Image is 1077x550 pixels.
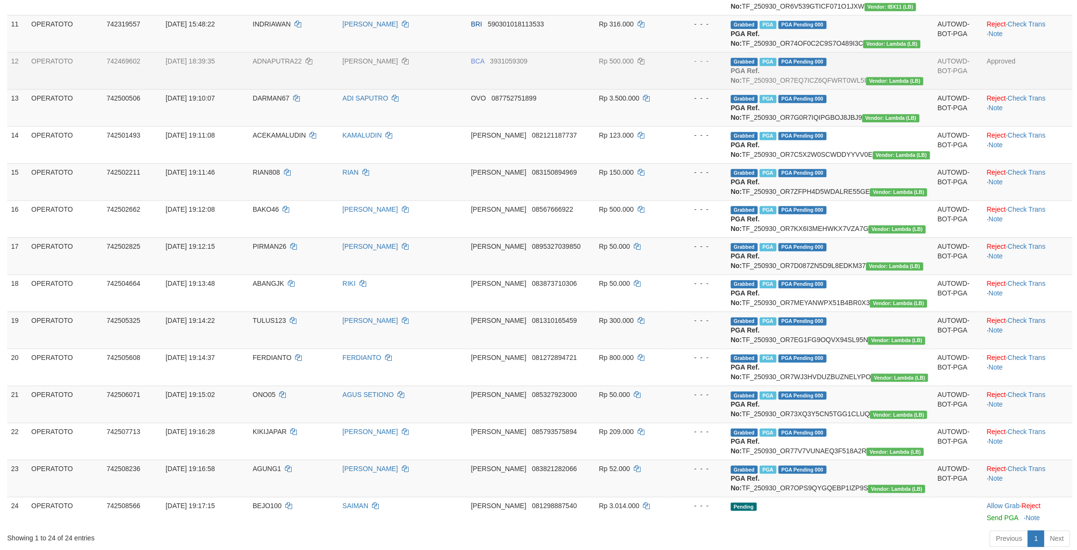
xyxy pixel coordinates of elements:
[871,373,928,382] span: Vendor URL: https://dashboard.q2checkout.com/secure
[106,317,140,324] span: 742505325
[166,205,215,213] span: [DATE] 19:12:08
[599,428,633,435] span: Rp 209.000
[778,206,826,214] span: PGA Pending
[987,243,1006,250] a: Reject
[987,131,1006,139] a: Reject
[727,200,934,237] td: TF_250930_OR7KX6I3MEHWKX7VZA7G
[532,354,577,361] span: Copy 081272894721 to clipboard
[471,280,526,287] span: [PERSON_NAME]
[342,94,388,102] a: ADI SAPUTRO
[731,95,757,103] span: Grabbed
[166,317,215,324] span: [DATE] 19:14:22
[471,502,526,510] span: [PERSON_NAME]
[731,169,757,177] span: Grabbed
[731,363,759,381] b: PGA Ref. No:
[599,465,630,473] span: Rp 52.000
[870,188,927,196] span: Vendor URL: https://dashboard.q2checkout.com/secure
[342,502,368,510] a: SAIMAN
[778,21,826,29] span: PGA Pending
[253,465,281,473] span: AGUNG1
[731,141,759,158] b: PGA Ref. No:
[983,274,1072,311] td: · ·
[934,422,983,460] td: AUTOWD-BOT-PGA
[106,502,140,510] span: 742508566
[674,353,723,362] div: - - -
[7,422,27,460] td: 22
[7,237,27,274] td: 17
[1007,243,1045,250] a: Check Trans
[599,94,639,102] span: Rp 3.500.000
[342,317,397,324] a: [PERSON_NAME]
[1026,514,1040,522] a: Note
[342,354,381,361] a: FERDIANTO
[7,163,27,200] td: 15
[253,57,302,65] span: ADNAPUTRA22
[487,20,544,28] span: Copy 590301018113533 to clipboard
[1007,354,1045,361] a: Check Trans
[934,348,983,385] td: AUTOWD-BOT-PGA
[988,178,1003,186] a: Note
[988,141,1003,149] a: Note
[106,280,140,287] span: 742504664
[934,126,983,163] td: AUTOWD-BOT-PGA
[778,317,826,325] span: PGA Pending
[727,15,934,52] td: TF_250930_OR74OF0C2C9S7O489I3C
[27,126,103,163] td: OPERATOTO
[342,391,394,398] a: AGUS SETIONO
[471,465,526,473] span: [PERSON_NAME]
[471,94,486,102] span: OVO
[27,422,103,460] td: OPERATOTO
[27,200,103,237] td: OPERATOTO
[731,132,757,140] span: Grabbed
[731,206,757,214] span: Grabbed
[934,311,983,348] td: AUTOWD-BOT-PGA
[532,465,577,473] span: Copy 083821282066 to clipboard
[731,21,757,29] span: Grabbed
[674,316,723,325] div: - - -
[599,280,630,287] span: Rp 50.000
[983,200,1072,237] td: · ·
[731,178,759,195] b: PGA Ref. No:
[759,391,776,399] span: Marked by bfgprasetyo
[166,280,215,287] span: [DATE] 19:13:48
[987,391,1006,398] a: Reject
[983,311,1072,348] td: · ·
[934,237,983,274] td: AUTOWD-BOT-PGA
[1043,530,1070,547] a: Next
[7,460,27,497] td: 23
[987,317,1006,324] a: Reject
[864,3,916,11] span: Vendor URL: https://dashboard.q2checkout.com/secure
[983,497,1072,526] td: ·
[674,501,723,511] div: - - -
[759,169,776,177] span: Marked by bfgprasetyo
[253,354,292,361] span: FERDIANTO
[934,274,983,311] td: AUTOWD-BOT-PGA
[727,163,934,200] td: TF_250930_OR7ZFPH4D5WDALRE55GE
[253,168,280,176] span: RIAN808
[983,126,1072,163] td: · ·
[599,243,630,250] span: Rp 50.000
[727,52,934,89] td: TF_250930_OR7EQ7ICZ6QFWRT0WL5I
[253,131,306,139] span: ACEKAMALUDIN
[7,89,27,126] td: 13
[987,94,1006,102] a: Reject
[342,243,397,250] a: [PERSON_NAME]
[731,243,757,251] span: Grabbed
[166,354,215,361] span: [DATE] 19:14:37
[778,391,826,399] span: PGA Pending
[532,502,577,510] span: Copy 081298887540 to clipboard
[253,317,286,324] span: TULUS123
[27,460,103,497] td: OPERATOTO
[987,280,1006,287] a: Reject
[727,422,934,460] td: TF_250930_OR77V7VUNAEQ3F518A2R
[490,57,527,65] span: Copy 3931059309 to clipboard
[253,428,287,435] span: KIKIJAPAR
[866,448,923,456] span: Vendor URL: https://dashboard.q2checkout.com/secure
[674,93,723,103] div: - - -
[1007,317,1045,324] a: Check Trans
[778,58,826,66] span: PGA Pending
[471,20,482,28] span: BRI
[674,279,723,288] div: - - -
[471,428,526,435] span: [PERSON_NAME]
[778,95,826,103] span: PGA Pending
